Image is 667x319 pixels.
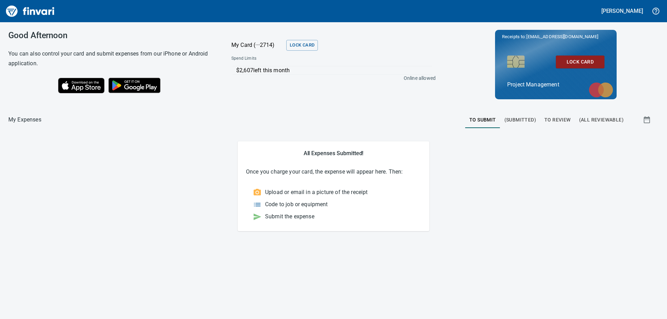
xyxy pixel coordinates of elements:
p: Online allowed [226,75,436,82]
p: Receipts to: [502,33,610,40]
span: To Submit [469,116,496,124]
p: Submit the expense [265,212,314,221]
p: Upload or email in a picture of the receipt [265,188,368,196]
img: Download on the App Store [58,78,105,93]
h6: You can also control your card and submit expenses from our iPhone or Android application. [8,49,214,68]
h3: Good Afternoon [8,31,214,40]
span: (All Reviewable) [579,116,624,124]
img: mastercard.svg [585,79,617,101]
p: Once you charge your card, the expense will appear here. Then: [246,168,421,176]
img: Finvari [4,3,56,19]
h5: [PERSON_NAME] [601,7,643,15]
p: My Expenses [8,116,41,124]
p: Code to job or equipment [265,200,328,209]
p: $2,607 left this month [236,66,432,75]
span: Lock Card [290,41,314,49]
span: To Review [544,116,571,124]
button: Lock Card [286,40,318,51]
span: (Submitted) [504,116,536,124]
span: Spend Limits [231,55,345,62]
nav: breadcrumb [8,116,41,124]
span: [EMAIL_ADDRESS][DOMAIN_NAME] [526,33,599,40]
img: Get it on Google Play [105,74,164,97]
button: Show transactions within a particular date range [636,111,659,128]
p: Project Management [507,81,604,89]
span: Lock Card [561,58,599,66]
h5: All Expenses Submitted! [246,150,421,157]
p: My Card (···2714) [231,41,283,49]
button: Lock Card [556,56,604,68]
button: [PERSON_NAME] [600,6,645,16]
